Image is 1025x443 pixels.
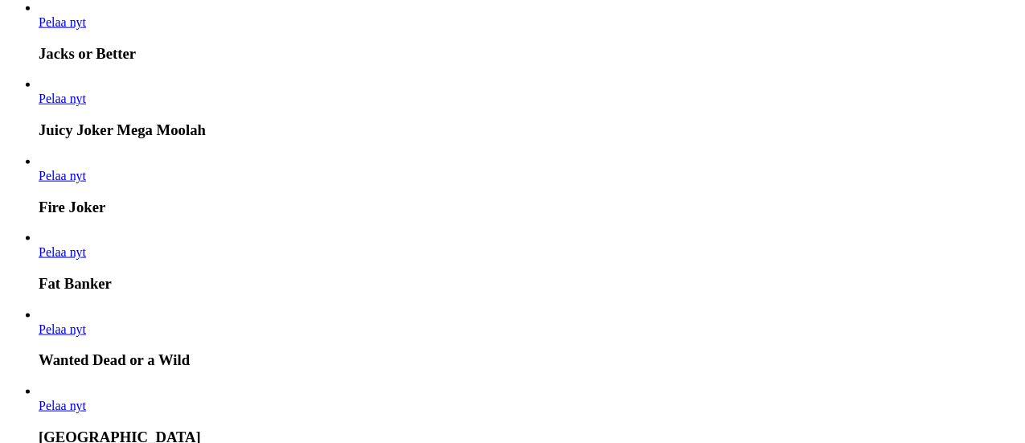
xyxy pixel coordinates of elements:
a: Fat Banker [39,245,86,259]
a: Rip City [39,399,86,412]
span: Pelaa nyt [39,169,86,183]
a: Fire Joker [39,169,86,183]
span: Pelaa nyt [39,245,86,259]
span: Pelaa nyt [39,399,86,412]
a: Jacks or Better [39,15,86,29]
span: Pelaa nyt [39,15,86,29]
a: Wanted Dead or a Wild [39,322,86,336]
a: Juicy Joker Mega Moolah [39,92,86,105]
span: Pelaa nyt [39,322,86,336]
span: Pelaa nyt [39,92,86,105]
